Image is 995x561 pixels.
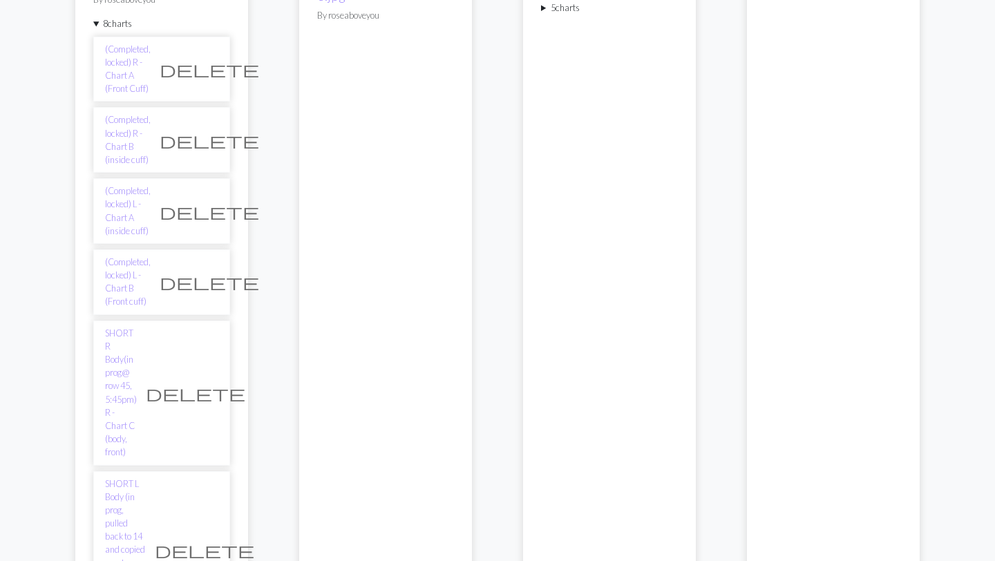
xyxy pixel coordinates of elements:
span: delete [160,202,259,221]
a: (Completed, locked) L - Chart A (inside cuff) [105,184,151,238]
button: Delete chart [151,269,268,295]
span: delete [160,131,259,150]
button: Delete chart [151,56,268,82]
a: (Completed, locked) R - Chart B (inside cuff) [105,113,151,167]
p: By roseaboveyou [317,9,454,22]
span: delete [155,540,254,560]
button: Delete chart [151,127,268,153]
span: delete [146,383,245,403]
a: (Completed, locked) L - Chart B (Front cuff) [105,256,151,309]
span: delete [160,59,259,79]
button: Delete chart [151,198,268,225]
summary: 5charts [541,1,678,15]
a: SHORT R Body(in prog@ row 45, 5:45pm) R - Chart C (body, front) [105,327,137,459]
a: (Completed, locked) R - Chart A (Front Cuff) [105,43,151,96]
summary: 8charts [93,17,230,30]
button: Delete chart [137,380,254,406]
span: delete [160,272,259,292]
